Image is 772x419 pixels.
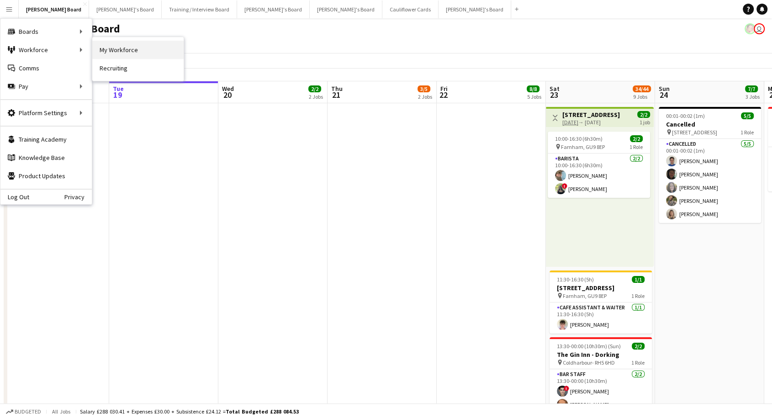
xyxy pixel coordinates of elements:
[221,90,234,100] span: 20
[550,284,652,292] h3: [STREET_ADDRESS]
[550,302,652,334] app-card-role: CAFE ASSISTANT & WAITER1/111:30-16:30 (5h)[PERSON_NAME]
[330,90,343,100] span: 21
[659,85,670,93] span: Sun
[64,193,92,201] a: Privacy
[562,183,567,189] span: !
[89,0,162,18] button: [PERSON_NAME]'s Board
[19,0,89,18] button: [PERSON_NAME] Board
[0,149,92,167] a: Knowledge Base
[0,130,92,149] a: Training Academy
[15,408,41,415] span: Budgeted
[550,350,652,359] h3: The Gin Inn - Dorking
[0,167,92,185] a: Product Updates
[563,292,607,299] span: Farnham, GU9 8EP
[0,59,92,77] a: Comms
[632,276,645,283] span: 1/1
[632,343,645,350] span: 2/2
[557,276,594,283] span: 11:30-16:30 (5h)
[331,85,343,93] span: Thu
[550,85,560,93] span: Sat
[563,359,615,366] span: Coldharbour- RH5 6HD
[550,270,652,334] app-job-card: 11:30-16:30 (5h)1/1[STREET_ADDRESS] Farnham, GU9 8EP1 RoleCAFE ASSISTANT & WAITER1/111:30-16:30 (...
[630,135,643,142] span: 2/2
[527,93,541,100] div: 5 Jobs
[562,111,620,119] h3: [STREET_ADDRESS]
[310,0,382,18] button: [PERSON_NAME]'s Board
[745,85,758,92] span: 7/7
[80,408,299,415] div: Salary £288 030.41 + Expenses £30.00 + Subsistence £24.12 =
[111,90,124,100] span: 19
[754,23,765,34] app-user-avatar: Kathryn Davies
[113,85,124,93] span: Tue
[741,112,754,119] span: 5/5
[657,90,670,100] span: 24
[226,408,299,415] span: Total Budgeted £288 084.53
[548,154,650,198] app-card-role: Barista2/210:00-16:30 (6h30m)[PERSON_NAME]![PERSON_NAME]
[562,119,620,126] div: → [DATE]
[92,59,184,77] a: Recruiting
[418,85,430,92] span: 3/5
[746,93,760,100] div: 3 Jobs
[0,22,92,41] div: Boards
[659,120,761,128] h3: Cancelled
[0,193,29,201] a: Log Out
[659,139,761,223] app-card-role: Cancelled5/500:01-00:02 (1m)[PERSON_NAME][PERSON_NAME][PERSON_NAME][PERSON_NAME][PERSON_NAME]
[666,112,705,119] span: 00:01-00:02 (1m)
[550,369,652,414] app-card-role: BAR STAFF2/213:30-00:00 (10h30m)![PERSON_NAME][PERSON_NAME]
[629,143,643,150] span: 1 Role
[418,93,432,100] div: 2 Jobs
[659,107,761,223] app-job-card: 00:01-00:02 (1m)5/5Cancelled [STREET_ADDRESS]1 RoleCancelled5/500:01-00:02 (1m)[PERSON_NAME][PERS...
[631,359,645,366] span: 1 Role
[222,85,234,93] span: Wed
[562,119,578,126] tcxspan: Call 23-08-2025 via 3CX
[382,0,439,18] button: Cauliflower Cards
[555,135,603,142] span: 10:00-16:30 (6h30m)
[637,111,650,118] span: 2/2
[0,104,92,122] div: Platform Settings
[561,143,605,150] span: Farnham, GU9 8EP
[740,129,754,136] span: 1 Role
[633,93,650,100] div: 9 Jobs
[309,93,323,100] div: 2 Jobs
[557,343,621,350] span: 13:30-00:00 (10h30m) (Sun)
[50,408,72,415] span: All jobs
[439,0,511,18] button: [PERSON_NAME]'s Board
[440,85,448,93] span: Fri
[92,41,184,59] a: My Workforce
[550,337,652,414] app-job-card: 13:30-00:00 (10h30m) (Sun)2/2The Gin Inn - Dorking Coldharbour- RH5 6HD1 RoleBAR STAFF2/213:30-00...
[0,77,92,95] div: Pay
[640,118,650,126] div: 1 job
[5,407,42,417] button: Budgeted
[162,0,237,18] button: Training / Interview Board
[548,90,560,100] span: 23
[439,90,448,100] span: 22
[527,85,539,92] span: 8/8
[672,129,717,136] span: [STREET_ADDRESS]
[548,132,650,198] app-job-card: 10:00-16:30 (6h30m)2/2 Farnham, GU9 8EP1 RoleBarista2/210:00-16:30 (6h30m)[PERSON_NAME]![PERSON_N...
[564,386,569,391] span: !
[631,292,645,299] span: 1 Role
[0,41,92,59] div: Workforce
[308,85,321,92] span: 2/2
[237,0,310,18] button: [PERSON_NAME]'s Board
[745,23,756,34] app-user-avatar: Fran Dancona
[633,85,651,92] span: 34/44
